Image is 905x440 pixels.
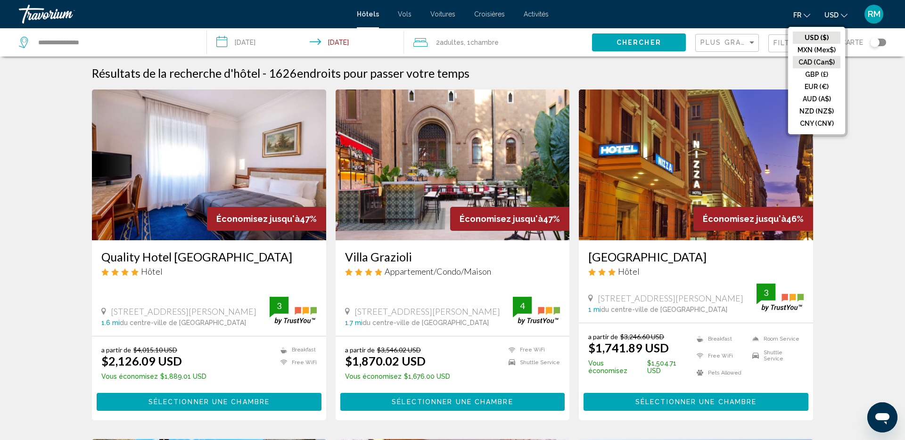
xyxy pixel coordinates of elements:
span: endroits pour passer votre temps [297,66,469,80]
div: 4 star Apartment [345,266,560,277]
img: trustyou-badge.svg [270,297,317,325]
span: Hôtel [618,266,640,277]
li: Room Service [748,333,804,345]
span: a partir de [588,333,618,341]
button: USD ($) [793,32,840,44]
span: Sélectionner une chambre [392,399,513,406]
li: Free WiFi [692,350,748,362]
li: Pets Allowed [692,367,748,379]
button: Change language [793,8,810,22]
span: Carte [841,36,863,49]
a: [GEOGRAPHIC_DATA] [588,250,804,264]
button: CAD (Can$) [793,56,840,68]
span: du centre-ville de [GEOGRAPHIC_DATA] [601,306,727,313]
span: du centre-ville de [GEOGRAPHIC_DATA] [120,319,246,326]
img: Hotel image [336,90,570,240]
li: Breakfast [692,333,748,345]
span: Chambre [470,39,499,46]
button: Sélectionner une chambre [340,393,565,410]
div: 3 [270,300,288,311]
span: [STREET_ADDRESS][PERSON_NAME] [598,293,743,303]
a: Travorium [19,5,347,24]
img: trustyou-badge.svg [513,297,560,325]
span: Chercher [617,39,661,47]
button: NZD (NZ$) [793,105,840,117]
ins: $1,741.89 USD [588,341,669,355]
span: a partir de [345,346,375,354]
button: EUR (€) [793,81,840,93]
a: Sélectionner une chambre [340,395,565,406]
span: Hôtel [141,266,163,277]
button: Sélectionner une chambre [97,393,321,410]
span: Filtre [773,39,800,47]
del: $4,015.10 USD [133,346,177,354]
button: User Menu [862,4,886,24]
button: Filter [768,34,832,53]
p: $1,504.71 USD [588,359,691,375]
img: trustyou-badge.svg [757,284,804,311]
div: 3 [757,287,775,298]
p: $1,889.01 USD [101,373,206,380]
span: 1 mi [588,306,601,313]
button: MXN (Mex$) [793,44,840,56]
span: [STREET_ADDRESS][PERSON_NAME] [354,306,500,317]
a: Activités [524,10,549,18]
span: Économisez jusqu'à [216,214,300,224]
span: du centre-ville de [GEOGRAPHIC_DATA] [362,319,489,326]
button: CNY (CN¥) [793,117,840,130]
a: Croisières [474,10,505,18]
ins: $1,870.02 USD [345,354,426,368]
a: Villa Grazioli [345,250,560,264]
a: Sélectionner une chambre [97,395,321,406]
span: fr [793,11,801,19]
a: Vols [398,10,411,18]
a: Sélectionner une chambre [584,395,808,406]
ins: $2,126.09 USD [101,354,182,368]
span: - [263,66,266,80]
mat-select: Sort by [700,39,756,47]
div: 46% [693,207,813,231]
li: Shuttle Service [748,350,804,362]
span: 1.7 mi [345,319,362,326]
iframe: Button to launch messaging window [867,402,897,432]
div: 4 star Hotel [101,266,317,277]
span: Sélectionner une chambre [635,399,757,406]
div: 3 star Hotel [588,266,804,277]
span: Vous économisez [588,359,645,375]
h2: 1626 [269,66,469,80]
span: a partir de [101,346,131,354]
a: Hôtels [357,10,379,18]
li: Shuttle Service [504,359,560,367]
button: Change currency [824,8,847,22]
button: Check-in date: Dec 20, 2025 Check-out date: Jan 3, 2026 [207,28,404,57]
img: Hotel image [579,90,813,240]
span: USD [824,11,839,19]
button: Toggle map [863,38,886,47]
li: Breakfast [276,346,317,354]
h1: Résultats de la recherche d'hôtel [92,66,260,80]
span: Sélectionner une chambre [148,399,270,406]
p: $1,676.00 USD [345,373,450,380]
li: Free WiFi [276,359,317,367]
a: Voitures [430,10,455,18]
span: Adultes [440,39,464,46]
button: Travelers: 2 adults, 0 children [404,28,592,57]
span: Appartement/Condo/Maison [385,266,491,277]
div: 47% [450,207,569,231]
a: Quality Hotel [GEOGRAPHIC_DATA] [101,250,317,264]
span: RM [868,9,880,19]
span: 1.6 mi [101,319,120,326]
div: 4 [513,300,532,311]
span: 2 [436,36,464,49]
span: Économisez jusqu'à [703,214,786,224]
div: 47% [207,207,326,231]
